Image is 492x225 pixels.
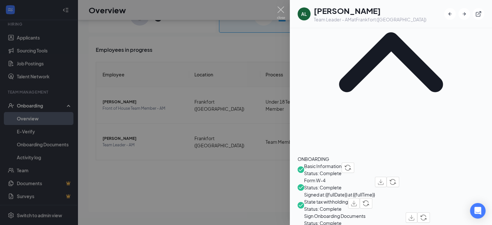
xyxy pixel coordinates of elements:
div: ONBOARDING [298,155,484,163]
span: Status: Complete [304,170,342,177]
button: ArrowLeftNew [444,8,456,20]
span: Sign Onboarding Documents [304,212,406,219]
div: Open Intercom Messenger [470,203,486,219]
span: Form W-4 [304,177,375,184]
button: ExternalLink [473,8,484,20]
span: Basic Information [304,163,342,170]
h1: [PERSON_NAME] [314,5,426,16]
div: Team Leader - AM at Frankfort ([GEOGRAPHIC_DATA]) [314,16,426,23]
span: Status: Complete [304,205,348,212]
span: Signed at: {{fullDate}} at {{fullTime}} [304,191,375,198]
span: Status: Complete [304,184,375,191]
button: ArrowRight [458,8,470,20]
span: State tax withholding [304,198,348,205]
div: AL [301,11,307,17]
svg: ExternalLink [475,11,482,17]
svg: ArrowRight [461,11,467,17]
svg: ArrowLeftNew [447,11,453,17]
